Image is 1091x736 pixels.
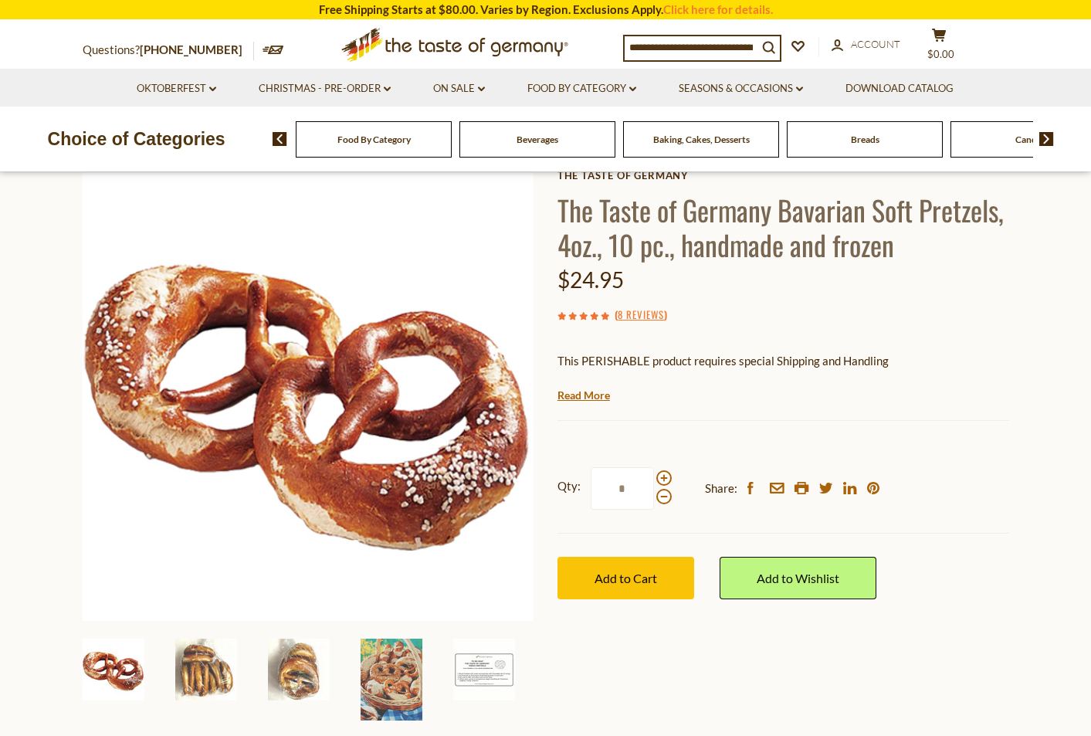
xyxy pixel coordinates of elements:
a: Christmas - PRE-ORDER [259,80,391,97]
img: The Taste of Germany Bavarian Soft Pretzels, 4oz., 10 pc., handmade and frozen [453,639,515,700]
span: $0.00 [927,48,954,60]
a: Food By Category [337,134,411,145]
a: Download Catalog [845,80,954,97]
a: Oktoberfest [137,80,216,97]
a: On Sale [433,80,485,97]
span: Share: [705,479,737,498]
p: This PERISHABLE product requires special Shipping and Handling [557,351,1009,371]
img: The Taste of Germany Bavarian Soft Pretzels, 4oz., 10 pc., handmade and frozen [83,169,534,621]
span: Add to Cart [595,571,657,585]
a: Add to Wishlist [720,557,876,599]
img: previous arrow [273,132,287,146]
img: The Taste of Germany Bavarian Soft Pretzels, 4oz., 10 pc., handmade and frozen [175,639,237,700]
a: Account [832,36,900,53]
button: Add to Cart [557,557,694,599]
a: Food By Category [527,80,636,97]
a: Breads [851,134,879,145]
p: Questions? [83,40,254,60]
a: [PHONE_NUMBER] [140,42,242,56]
a: Seasons & Occasions [679,80,803,97]
li: We will ship this product in heat-protective packaging and ice. [572,382,1009,402]
img: Handmade Fresh Bavarian Beer Garden Pretzels [361,639,422,721]
a: Read More [557,388,610,403]
h1: The Taste of Germany Bavarian Soft Pretzels, 4oz., 10 pc., handmade and frozen [557,192,1009,262]
a: Candy [1015,134,1042,145]
img: next arrow [1039,132,1054,146]
img: The Taste of Germany Bavarian Soft Pretzels, 4oz., 10 pc., handmade and frozen [268,639,330,700]
strong: Qty: [557,477,581,496]
span: Account [851,38,900,50]
a: Click here for details. [663,2,773,16]
span: ( ) [615,307,667,322]
span: $24.95 [557,266,624,293]
input: Qty: [591,467,654,510]
a: Baking, Cakes, Desserts [653,134,750,145]
a: Beverages [517,134,558,145]
a: 8 Reviews [618,307,664,324]
img: The Taste of Germany Bavarian Soft Pretzels, 4oz., 10 pc., handmade and frozen [83,639,144,700]
a: The Taste of Germany [557,169,1009,181]
button: $0.00 [917,28,963,66]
